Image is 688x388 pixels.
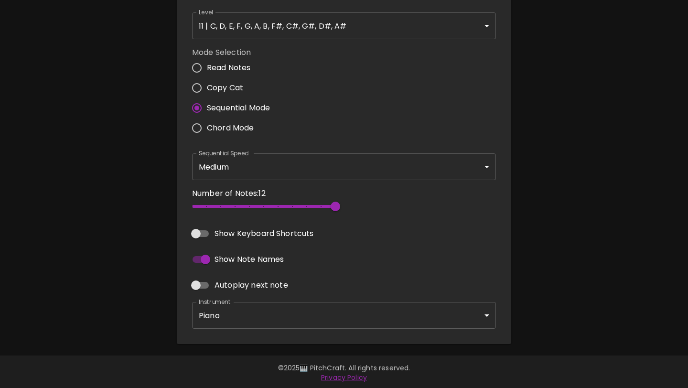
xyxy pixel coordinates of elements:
span: Copy Cat [207,82,243,94]
span: Show Keyboard Shortcuts [215,228,313,239]
div: 11 | C, D, E, F, G, A, B, F#, C#, G#, D#, A# [192,12,496,39]
span: Autoplay next note [215,280,288,291]
span: Show Note Names [215,254,284,265]
span: Chord Mode [207,122,254,134]
span: Sequential Mode [207,102,270,114]
div: Medium [192,153,496,180]
p: Number of Notes: 12 [192,188,335,199]
label: Instrument [199,298,231,306]
p: © 2025 🎹 PitchCraft. All rights reserved. [69,363,619,373]
label: Level [199,8,214,16]
div: Piano [192,302,496,329]
label: Mode Selection [192,47,278,58]
label: Sequential Speed [199,149,248,157]
a: Privacy Policy [321,373,367,382]
span: Read Notes [207,62,251,74]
